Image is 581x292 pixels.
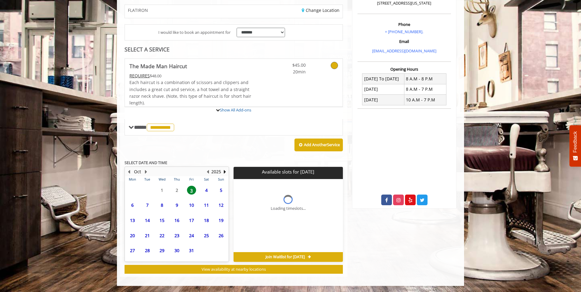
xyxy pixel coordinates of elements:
[199,198,213,213] td: Select day11
[404,74,446,84] td: 8 A.M - 8 P.M
[199,182,213,198] td: Select day4
[404,84,446,94] td: 8 A.M - 7 P.M
[202,216,211,225] span: 18
[129,73,150,79] span: This service needs some Advance to be paid before we block your appointment
[158,29,231,36] span: I would like to book an appointment for
[214,198,229,213] td: Select day12
[172,231,181,240] span: 23
[199,213,213,228] td: Select day18
[184,213,199,228] td: Select day17
[217,186,226,195] span: 5
[385,29,423,34] a: + [PHONE_NUMBER].
[202,201,211,209] span: 11
[569,125,581,167] button: Feedback - Show survey
[187,186,196,195] span: 3
[134,168,141,175] button: Oct
[357,67,451,71] h3: Opening Hours
[372,48,436,54] a: [EMAIL_ADDRESS][DOMAIN_NAME]
[217,216,226,225] span: 19
[140,213,154,228] td: Select day14
[157,216,167,225] span: 15
[143,168,148,175] button: Next Month
[128,216,137,225] span: 13
[140,243,154,258] td: Select day28
[125,228,140,243] td: Select day20
[125,176,140,182] th: Mon
[184,176,199,182] th: Fri
[214,182,229,198] td: Select day5
[155,243,169,258] td: Select day29
[129,72,252,79] div: $48.00
[140,176,154,182] th: Tue
[270,62,306,69] span: $45.00
[125,265,343,274] button: View availability at nearby locations
[270,69,306,75] span: 20min
[128,201,137,209] span: 6
[362,74,404,84] td: [DATE] To [DATE]
[359,39,449,44] h3: Email
[362,84,404,94] td: [DATE]
[157,246,167,255] span: 29
[184,228,199,243] td: Select day24
[294,139,343,151] button: Add AnotherService
[572,131,578,153] span: Feedback
[359,22,449,26] h3: Phone
[266,255,305,259] span: Join Waitlist for [DATE]
[169,198,184,213] td: Select day9
[128,8,148,12] span: FLATIRON
[199,228,213,243] td: Select day25
[128,246,137,255] span: 27
[169,213,184,228] td: Select day16
[140,228,154,243] td: Select day21
[217,231,226,240] span: 26
[362,95,404,105] td: [DATE]
[302,7,340,13] a: Change Location
[202,266,266,272] span: View availability at nearby locations
[199,176,213,182] th: Sat
[155,176,169,182] th: Wed
[126,168,131,175] button: Previous Month
[187,216,196,225] span: 17
[236,169,340,174] p: Available slots for [DATE]
[172,246,181,255] span: 30
[202,186,211,195] span: 4
[214,176,229,182] th: Sun
[211,168,221,175] button: 2025
[172,201,181,209] span: 9
[143,231,152,240] span: 21
[220,107,251,113] a: Show All Add-ons
[157,201,167,209] span: 8
[222,168,227,175] button: Next Year
[169,176,184,182] th: Thu
[187,231,196,240] span: 24
[404,95,446,105] td: 10 A.M - 7 P.M
[125,213,140,228] td: Select day13
[125,160,167,165] b: SELECT DATE AND TIME
[140,198,154,213] td: Select day7
[202,231,211,240] span: 25
[184,198,199,213] td: Select day10
[184,243,199,258] td: Select day31
[143,246,152,255] span: 28
[304,142,340,147] b: Add Another Service
[143,216,152,225] span: 14
[184,182,199,198] td: Select day3
[129,79,251,106] span: Each haircut is a combination of scissors and clippers and includes a great cut and service, a ho...
[125,243,140,258] td: Select day27
[128,231,137,240] span: 20
[129,62,187,70] b: The Made Man Haircut
[217,201,226,209] span: 12
[155,228,169,243] td: Select day22
[157,231,167,240] span: 22
[214,213,229,228] td: Select day19
[143,201,152,209] span: 7
[155,198,169,213] td: Select day8
[172,216,181,225] span: 16
[205,168,210,175] button: Previous Year
[187,246,196,255] span: 31
[214,228,229,243] td: Select day26
[169,243,184,258] td: Select day30
[169,228,184,243] td: Select day23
